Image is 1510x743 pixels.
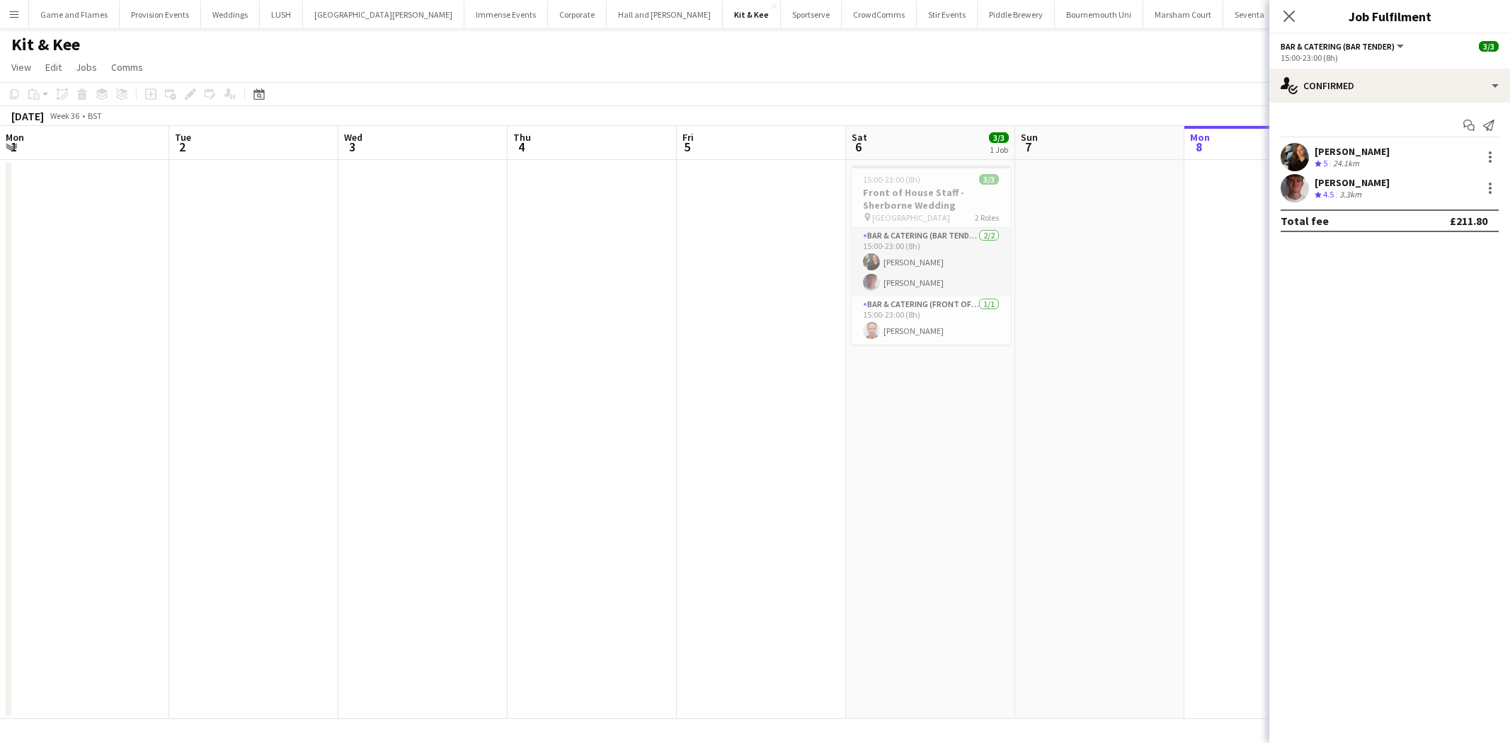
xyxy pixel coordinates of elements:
[105,58,149,76] a: Comms
[1450,214,1487,228] div: £211.80
[342,139,362,155] span: 3
[842,1,917,28] button: CrowdComms
[201,1,260,28] button: Weddings
[513,131,531,144] span: Thu
[1021,131,1038,144] span: Sun
[511,139,531,155] span: 4
[863,174,920,185] span: 15:00-23:00 (8h)
[852,131,867,144] span: Sat
[120,1,201,28] button: Provision Events
[1019,139,1038,155] span: 7
[76,61,97,74] span: Jobs
[1330,158,1362,170] div: 24.1km
[6,131,24,144] span: Mon
[1190,131,1210,144] span: Mon
[548,1,607,28] button: Corporate
[45,61,62,74] span: Edit
[344,131,362,144] span: Wed
[852,296,1010,345] app-card-role: Bar & Catering (Front of House)1/115:00-23:00 (8h)[PERSON_NAME]
[1269,7,1510,25] h3: Job Fulfilment
[175,131,191,144] span: Tue
[1337,189,1364,201] div: 3.3km
[1315,145,1390,158] div: [PERSON_NAME]
[1479,41,1499,52] span: 3/3
[781,1,842,28] button: Sportserve
[260,1,303,28] button: LUSH
[680,139,694,155] span: 5
[1055,1,1143,28] button: Bournemouth Uni
[852,228,1010,296] app-card-role: Bar & Catering (Bar Tender)2/215:00-23:00 (8h)[PERSON_NAME][PERSON_NAME]
[1281,41,1406,52] button: Bar & Catering (Bar Tender)
[723,1,781,28] button: Kit & Kee
[1281,214,1329,228] div: Total fee
[990,144,1008,155] div: 1 Job
[989,132,1009,143] span: 3/3
[1323,189,1334,200] span: 4.5
[11,109,44,123] div: [DATE]
[111,61,143,74] span: Comms
[979,174,999,185] span: 3/3
[1315,176,1390,189] div: [PERSON_NAME]
[1188,139,1210,155] span: 8
[11,34,80,55] h1: Kit & Kee
[1323,158,1327,168] span: 5
[917,1,978,28] button: Stir Events
[852,186,1010,212] h3: Front of House Staff - Sherborne Wedding
[1281,52,1499,63] div: 15:00-23:00 (8h)
[607,1,723,28] button: Hall and [PERSON_NAME]
[29,1,120,28] button: Game and Flames
[4,139,24,155] span: 1
[464,1,548,28] button: Immense Events
[1281,41,1395,52] span: Bar & Catering (Bar Tender)
[40,58,67,76] a: Edit
[850,139,867,155] span: 6
[6,58,37,76] a: View
[303,1,464,28] button: [GEOGRAPHIC_DATA][PERSON_NAME]
[1143,1,1223,28] button: Marsham Court
[872,212,950,223] span: [GEOGRAPHIC_DATA]
[70,58,103,76] a: Jobs
[173,139,191,155] span: 2
[11,61,31,74] span: View
[852,166,1010,345] app-job-card: 15:00-23:00 (8h)3/3Front of House Staff - Sherborne Wedding [GEOGRAPHIC_DATA]2 RolesBar & Caterin...
[88,110,102,121] div: BST
[978,1,1055,28] button: Piddle Brewery
[682,131,694,144] span: Fri
[975,212,999,223] span: 2 Roles
[1269,69,1510,103] div: Confirmed
[47,110,82,121] span: Week 36
[1223,1,1276,28] button: Seventa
